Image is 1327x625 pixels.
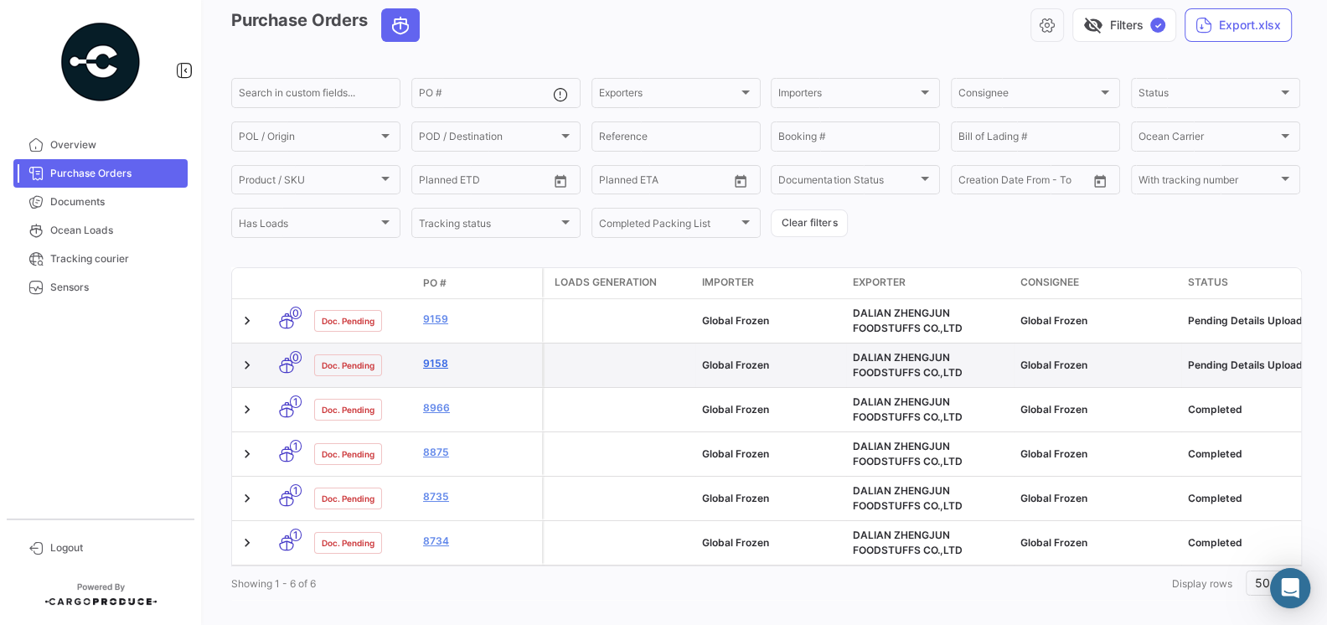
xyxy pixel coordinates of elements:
input: To [454,177,515,189]
button: Clear filters [771,209,848,237]
span: Doc. Pending [322,536,374,550]
datatable-header-cell: Loads generation [545,268,695,298]
a: Tracking courier [13,245,188,273]
datatable-header-cell: Importer [695,268,846,298]
span: Global Frozen [702,492,769,504]
span: 50 [1255,576,1270,590]
a: Documents [13,188,188,216]
span: Doc. Pending [322,492,374,505]
span: Global Frozen [702,536,769,549]
span: PO # [423,276,447,291]
span: DALIAN ZHENGJUN FOODSTUFFS CO.,LTD [853,351,963,379]
a: Expand/Collapse Row [239,401,256,418]
input: From [958,177,982,189]
a: 8875 [423,445,535,460]
a: Ocean Loads [13,216,188,245]
h3: Purchase Orders [231,8,425,42]
span: Global Frozen [1020,536,1087,549]
span: Ocean Loads [50,223,181,238]
span: POL / Origin [239,133,378,145]
span: DALIAN ZHENGJUN FOODSTUFFS CO.,LTD [853,440,963,467]
datatable-header-cell: Exporter [846,268,1014,298]
span: Importer [702,275,754,290]
span: Tracking status [419,220,558,231]
span: 1 [290,395,302,408]
a: 9159 [423,312,535,327]
span: Has Loads [239,220,378,231]
span: Status [1139,90,1278,101]
span: Loads generation [555,275,657,290]
span: Global Frozen [702,447,769,460]
span: Product / SKU [239,177,378,189]
button: Export.xlsx [1185,8,1292,42]
span: Documentation Status [778,177,917,189]
span: Global Frozen [1020,492,1087,504]
span: Overview [50,137,181,152]
span: Sensors [50,280,181,295]
span: Global Frozen [702,314,769,327]
span: Status [1188,275,1228,290]
button: Open calendar [548,168,573,194]
datatable-header-cell: PO # [416,269,542,297]
span: Doc. Pending [322,359,374,372]
span: Documents [50,194,181,209]
span: Showing 1 - 6 of 6 [231,577,316,590]
span: Consignee [1020,275,1079,290]
div: Abrir Intercom Messenger [1270,568,1310,608]
a: 9158 [423,356,535,371]
a: 8735 [423,489,535,504]
span: Global Frozen [702,403,769,416]
datatable-header-cell: Doc. Status [307,276,416,290]
datatable-header-cell: Consignee [1014,268,1181,298]
span: 1 [290,484,302,497]
span: Doc. Pending [322,314,374,328]
button: Open calendar [1087,168,1113,194]
span: Ocean Carrier [1139,133,1278,145]
a: Purchase Orders [13,159,188,188]
input: From [419,177,442,189]
button: Ocean [382,9,419,41]
span: Tracking courier [50,251,181,266]
span: ✓ [1150,18,1165,33]
a: Expand/Collapse Row [239,535,256,551]
a: Expand/Collapse Row [239,312,256,329]
span: Consignee [958,90,1097,101]
span: visibility_off [1083,15,1103,35]
a: Expand/Collapse Row [239,446,256,462]
span: Display rows [1172,577,1232,590]
a: Expand/Collapse Row [239,357,256,374]
span: Completed Packing List [599,220,738,231]
input: To [634,177,695,189]
span: Importers [778,90,917,101]
span: Global Frozen [1020,403,1087,416]
span: 1 [290,529,302,541]
datatable-header-cell: Transport mode [266,276,307,290]
span: POD / Destination [419,133,558,145]
span: Purchase Orders [50,166,181,181]
span: 1 [290,440,302,452]
img: powered-by.png [59,20,142,104]
span: Exporter [853,275,906,290]
span: Global Frozen [1020,447,1087,460]
span: DALIAN ZHENGJUN FOODSTUFFS CO.,LTD [853,307,963,334]
span: 0 [290,307,302,319]
span: DALIAN ZHENGJUN FOODSTUFFS CO.,LTD [853,529,963,556]
a: Overview [13,131,188,159]
span: Logout [50,540,181,555]
span: 0 [290,351,302,364]
a: 8966 [423,400,535,416]
span: Exporters [599,90,738,101]
span: Global Frozen [1020,314,1087,327]
input: To [994,177,1055,189]
a: Sensors [13,273,188,302]
span: DALIAN ZHENGJUN FOODSTUFFS CO.,LTD [853,395,963,423]
span: With tracking number [1139,177,1278,189]
input: From [599,177,622,189]
button: Open calendar [728,168,753,194]
span: Doc. Pending [322,403,374,416]
button: visibility_offFilters✓ [1072,8,1176,42]
a: Expand/Collapse Row [239,490,256,507]
a: 8734 [423,534,535,549]
span: Doc. Pending [322,447,374,461]
span: DALIAN ZHENGJUN FOODSTUFFS CO.,LTD [853,484,963,512]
